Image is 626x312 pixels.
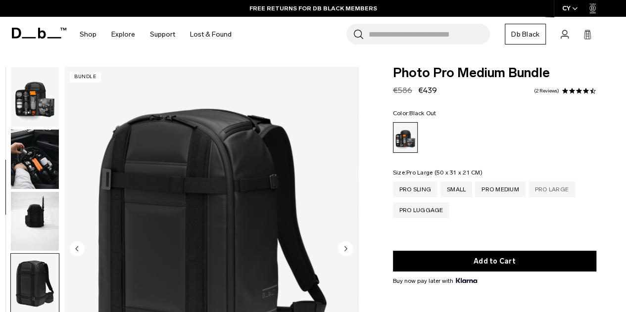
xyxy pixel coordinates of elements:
[393,202,450,218] a: Pro Luggage
[393,86,412,95] s: €586
[393,67,596,80] span: Photo Pro Medium Bundle
[190,17,232,52] a: Lost & Found
[338,241,353,258] button: Next slide
[418,86,437,95] span: €439
[456,278,477,283] img: {"height" => 20, "alt" => "Klarna"}
[249,4,377,13] a: FREE RETURNS FOR DB BLACK MEMBERS
[150,17,175,52] a: Support
[70,72,100,82] p: Bundle
[11,130,59,189] img: Photo Pro Medium Bundle
[440,181,472,197] a: Small
[393,122,418,153] a: Black Out
[409,110,436,117] span: Black Out
[11,192,59,251] img: Photo Pro Medium Bundle
[393,276,477,285] span: Buy now pay later with
[11,67,59,127] img: Photo Pro Medium Bundle
[10,129,59,189] button: Photo Pro Medium Bundle
[80,17,96,52] a: Shop
[70,241,85,258] button: Previous slide
[505,24,546,45] a: Db Black
[10,67,59,127] button: Photo Pro Medium Bundle
[534,89,559,93] a: 2 reviews
[393,181,437,197] a: Pro Sling
[393,251,596,271] button: Add to Cart
[10,191,59,252] button: Photo Pro Medium Bundle
[72,17,239,52] nav: Main Navigation
[393,110,436,116] legend: Color:
[406,169,482,176] span: Pro Large (50 x 31 x 21 CM)
[393,170,482,176] legend: Size:
[111,17,135,52] a: Explore
[475,181,526,197] a: Pro Medium
[529,181,575,197] a: Pro Large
